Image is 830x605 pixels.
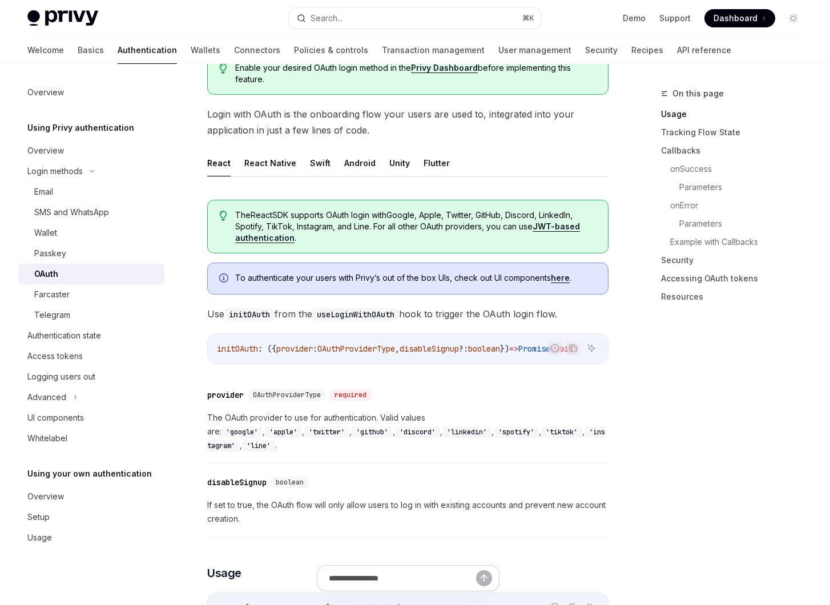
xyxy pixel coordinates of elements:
[207,106,609,138] span: Login with OAuth is the onboarding flow your users are used to, integrated into your application ...
[118,37,177,64] a: Authentication
[18,243,164,264] a: Passkey
[27,531,52,544] div: Usage
[207,411,609,452] span: The OAuth provider to use for authentication. Valid values are: , , , , , , , , , .
[207,498,609,526] span: If set to true, the OAuth flow will only allow users to log in with existing accounts and prevent...
[18,264,164,284] a: OAuth
[27,86,64,99] div: Overview
[27,37,64,64] a: Welcome
[317,344,395,354] span: OAuthProviderType
[27,490,64,503] div: Overview
[555,344,573,354] span: void
[522,14,534,23] span: ⌘ K
[498,37,571,64] a: User management
[18,408,164,428] a: UI components
[661,142,812,160] a: Callbacks
[34,288,70,301] div: Farcaster
[631,37,663,64] a: Recipes
[310,150,331,176] button: Swift
[219,273,231,285] svg: Info
[585,37,618,64] a: Security
[518,344,550,354] span: Promise
[784,9,803,27] button: Toggle dark mode
[18,82,164,103] a: Overview
[623,13,646,24] a: Demo
[27,10,98,26] img: light logo
[27,467,152,481] h5: Using your own authentication
[395,344,400,354] span: ,
[566,341,581,356] button: Copy the contents from the code block
[27,390,66,404] div: Advanced
[18,366,164,387] a: Logging users out
[468,344,500,354] span: boolean
[476,570,492,586] button: Send message
[547,341,562,356] button: Report incorrect code
[424,150,450,176] button: Flutter
[500,344,509,354] span: })
[670,196,812,215] a: onError
[235,209,597,244] span: The React SDK supports OAuth login with Google, Apple, Twitter, GitHub, Discord, LinkedIn, Spotif...
[18,305,164,325] a: Telegram
[672,87,724,100] span: On this page
[661,269,812,288] a: Accessing OAuth tokens
[661,251,812,269] a: Security
[244,150,296,176] button: React Native
[224,308,275,321] code: initOAuth
[253,390,321,400] span: OAuthProviderType
[234,37,280,64] a: Connectors
[679,178,812,196] a: Parameters
[714,13,758,24] span: Dashboard
[459,344,468,354] span: ?:
[235,62,597,85] span: Enable your desired OAuth login method in the before implementing this feature.
[661,288,812,306] a: Resources
[27,164,83,178] div: Login methods
[400,344,459,354] span: disableSignup
[78,37,104,64] a: Basics
[661,123,812,142] a: Tracking Flow State
[294,37,368,64] a: Policies & controls
[670,233,812,251] a: Example with Callbacks
[207,389,244,401] div: provider
[389,150,410,176] button: Unity
[27,510,50,524] div: Setup
[509,344,518,354] span: =>
[219,211,227,221] svg: Tip
[330,389,371,401] div: required
[276,344,313,354] span: provider
[584,341,599,356] button: Ask AI
[207,477,267,488] div: disableSignup
[661,105,812,123] a: Usage
[289,8,541,29] button: Search...⌘K
[191,37,220,64] a: Wallets
[344,150,376,176] button: Android
[27,431,67,445] div: Whitelabel
[18,428,164,449] a: Whitelabel
[313,344,317,354] span: :
[221,426,263,438] code: 'google'
[34,308,70,322] div: Telegram
[541,426,582,438] code: 'tiktok'
[679,215,812,233] a: Parameters
[494,426,539,438] code: 'spotify'
[34,226,57,240] div: Wallet
[276,478,304,487] span: boolean
[411,63,478,73] a: Privy Dashboard
[551,273,570,283] a: here
[18,140,164,161] a: Overview
[704,9,775,27] a: Dashboard
[207,306,609,322] span: Use from the hook to trigger the OAuth login flow.
[18,202,164,223] a: SMS and WhatsApp
[677,37,731,64] a: API reference
[27,329,101,342] div: Authentication state
[34,247,66,260] div: Passkey
[34,185,53,199] div: Email
[34,205,109,219] div: SMS and WhatsApp
[207,150,231,176] button: React
[670,160,812,178] a: onSuccess
[659,13,691,24] a: Support
[442,426,491,438] code: 'linkedin'
[34,267,58,281] div: OAuth
[18,325,164,346] a: Authentication state
[265,426,302,438] code: 'apple'
[18,284,164,305] a: Farcaster
[18,346,164,366] a: Access tokens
